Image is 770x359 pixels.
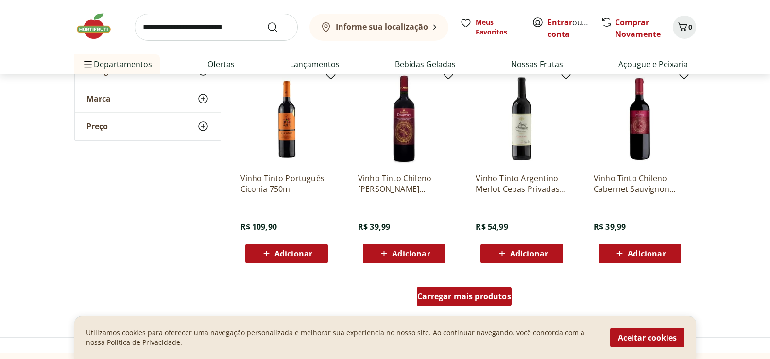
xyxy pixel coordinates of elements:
[476,222,508,232] span: R$ 54,99
[594,73,686,165] img: Vinho Tinto Chileno Cabernet Sauvignon Carmen Discovery 750ml
[395,58,456,70] a: Bebidas Geladas
[82,52,152,76] span: Departamentos
[336,21,428,32] b: Informe sua localização
[86,121,108,131] span: Preço
[392,250,430,257] span: Adicionar
[274,250,312,257] span: Adicionar
[75,113,221,140] button: Preço
[548,17,591,40] span: ou
[75,85,221,112] button: Marca
[610,328,684,347] button: Aceitar cookies
[476,173,568,194] a: Vinho Tinto Argentino Merlot Cepas Privadas 750ml
[688,22,692,32] span: 0
[599,244,681,263] button: Adicionar
[358,73,450,165] img: Vinho Tinto Chileno Carmen Carmen Discovery 750ml
[240,173,333,194] a: Vinho Tinto Português Ciconia 750ml
[245,244,328,263] button: Adicionar
[476,17,520,37] span: Meus Favoritos
[548,17,572,28] a: Entrar
[460,17,520,37] a: Meus Favoritos
[615,17,661,39] a: Comprar Novamente
[240,73,333,165] img: Vinho Tinto Português Ciconia 750ml
[476,73,568,165] img: Vinho Tinto Argentino Merlot Cepas Privadas 750ml
[628,250,666,257] span: Adicionar
[74,12,123,41] img: Hortifruti
[82,52,94,76] button: Menu
[358,173,450,194] a: Vinho Tinto Chileno [PERSON_NAME] Discovery 750ml
[86,328,599,347] p: Utilizamos cookies para oferecer uma navegação personalizada e melhorar sua experiencia no nosso ...
[673,16,696,39] button: Carrinho
[510,250,548,257] span: Adicionar
[309,14,448,41] button: Informe sua localização
[86,94,111,103] span: Marca
[548,17,601,39] a: Criar conta
[135,14,298,41] input: search
[358,222,390,232] span: R$ 39,99
[511,58,563,70] a: Nossas Frutas
[240,222,277,232] span: R$ 109,90
[207,58,235,70] a: Ofertas
[417,292,511,300] span: Carregar mais produtos
[417,287,512,310] a: Carregar mais produtos
[594,222,626,232] span: R$ 39,99
[618,58,688,70] a: Açougue e Peixaria
[363,244,445,263] button: Adicionar
[267,21,290,33] button: Submit Search
[290,58,340,70] a: Lançamentos
[594,173,686,194] a: Vinho Tinto Chileno Cabernet Sauvignon Carmen Discovery 750ml
[480,244,563,263] button: Adicionar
